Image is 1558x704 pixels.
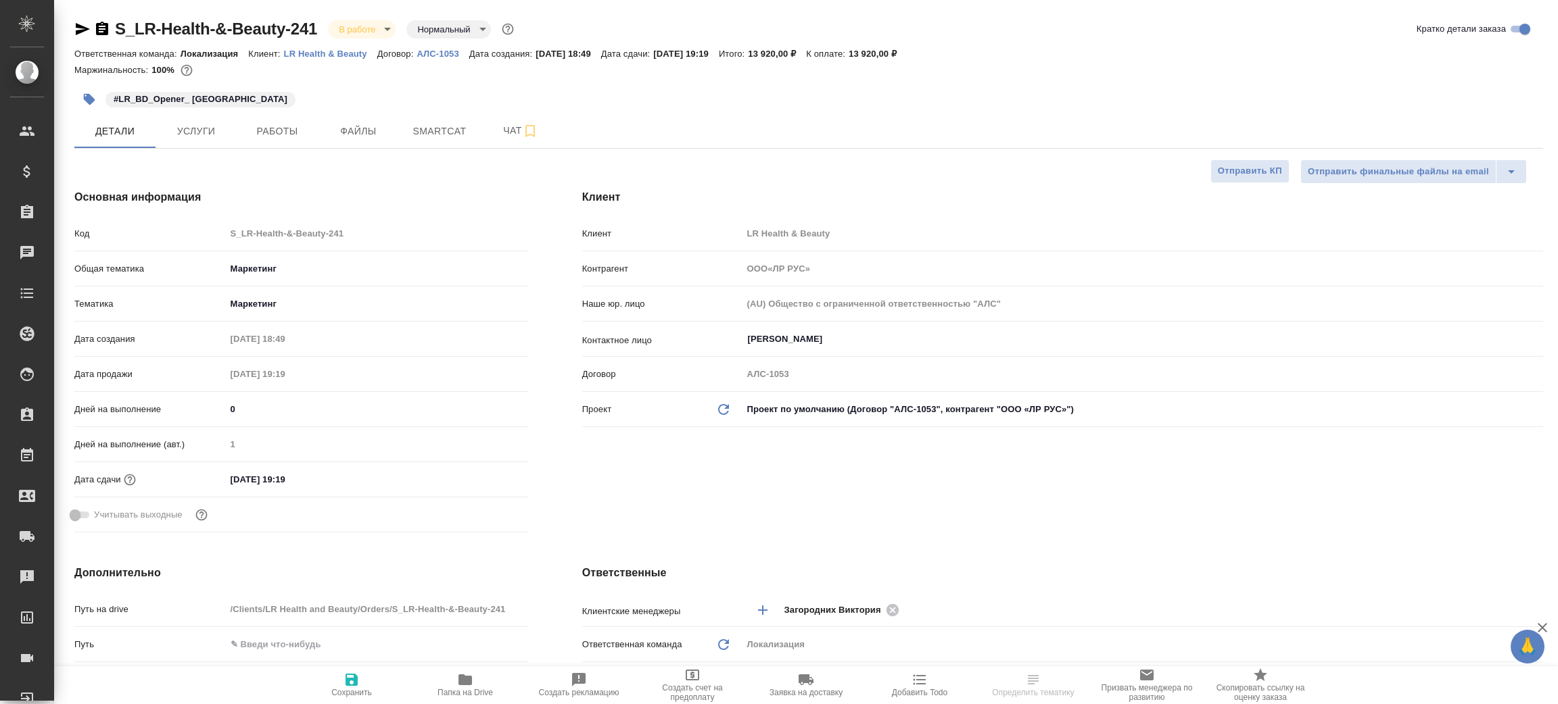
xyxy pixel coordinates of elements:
div: Маркетинг [226,293,528,316]
span: Smartcat [407,123,472,140]
p: Клиентские менеджеры [582,605,742,618]
input: Пустое поле [226,599,528,619]
p: Клиент [582,227,742,241]
a: S_LR-Health-&-Beauty-241 [115,20,317,38]
p: Локализация [181,49,249,59]
p: Тематика [74,297,226,311]
button: Добавить тэг [74,84,104,114]
button: Создать счет на предоплату [636,666,749,704]
button: Добавить Todo [863,666,976,704]
span: Файлы [326,123,391,140]
button: Папка на Drive [408,666,522,704]
p: [DATE] 18:49 [536,49,601,59]
p: Контактное лицо [582,334,742,347]
p: #LR_BD_Opener_ [GEOGRAPHIC_DATA] [114,93,287,106]
span: Учитывать выходные [94,508,183,522]
div: В работе [406,20,490,39]
input: Пустое поле [742,294,1543,313]
button: Отправить финальные файлы на email [1300,159,1496,184]
span: Услуги [164,123,229,140]
button: 0.00 RUB; [178,61,195,79]
h4: Клиент [582,189,1543,205]
input: Пустое поле [742,224,1543,243]
p: 100% [151,65,178,75]
p: Дата создания [74,332,226,346]
button: Добавить менеджера [747,594,779,626]
span: Призвать менеджера по развитию [1098,683,1196,702]
span: Чат [488,122,553,139]
input: Пустое поле [742,364,1543,384]
button: Open [1536,609,1538,611]
button: Отправить КП [1210,159,1290,183]
p: Маржинальность: [74,65,151,75]
button: Определить тематику [976,666,1090,704]
h4: Основная информация [74,189,528,205]
input: Пустое поле [226,364,344,384]
input: Пустое поле [226,224,528,243]
button: Доп статусы указывают на важность/срочность заказа [499,20,517,38]
h4: Ответственные [582,565,1543,581]
span: Детали [82,123,147,140]
p: Общая тематика [74,262,226,276]
span: Добавить Todo [892,688,947,697]
p: Ответственная команда: [74,49,181,59]
p: 13 920,00 ₽ [748,49,806,59]
div: Локализация [742,633,1543,656]
span: Заявка на доставку [770,688,843,697]
button: Призвать менеджера по развитию [1090,666,1204,704]
a: АЛС-1053 [417,47,469,59]
span: Скопировать ссылку на оценку заказа [1212,683,1309,702]
button: Скопировать ссылку [94,21,110,37]
a: LR Health & Beauty [284,47,377,59]
span: Отправить КП [1218,164,1282,179]
p: Наше юр. лицо [582,297,742,311]
p: АЛС-1053 [417,49,469,59]
p: Договор: [377,49,417,59]
div: Загородних Виктория [784,601,903,618]
button: В работе [335,24,379,35]
input: Пустое поле [226,434,528,454]
button: Создать рекламацию [522,666,636,704]
input: ✎ Введи что-нибудь [226,634,528,654]
p: Договор [582,368,742,381]
p: Путь на drive [74,603,226,616]
input: Пустое поле [742,259,1543,278]
div: В работе [328,20,396,39]
p: Дней на выполнение [74,403,226,416]
input: ✎ Введи что-нибудь [226,399,528,419]
p: Дата сдачи: [601,49,653,59]
div: Проект по умолчанию (Договор "АЛС-1053", контрагент "ООО «ЛР РУС»") [742,398,1543,421]
p: [DATE] 19:19 [653,49,719,59]
button: 🙏 [1511,630,1544,663]
button: Если добавить услуги и заполнить их объемом, то дата рассчитается автоматически [121,471,139,488]
span: Определить тематику [992,688,1074,697]
button: Скопировать ссылку для ЯМессенджера [74,21,91,37]
span: Создать счет на предоплату [644,683,741,702]
p: LR Health & Beauty [284,49,377,59]
p: Дата сдачи [74,473,121,486]
p: Клиент: [248,49,283,59]
svg: Подписаться [522,123,538,139]
span: Загородних Виктория [784,603,889,617]
span: LR_BD_Opener_ Oberhausen [104,93,297,104]
input: ✎ Введи что-нибудь [226,470,344,489]
span: Сохранить [331,688,372,697]
p: Путь [74,638,226,651]
p: К оплате: [806,49,849,59]
span: Папка на Drive [438,688,493,697]
p: Проект [582,403,612,416]
p: Ответственная команда [582,638,682,651]
button: Open [1536,338,1538,341]
span: Работы [245,123,310,140]
span: Создать рекламацию [539,688,619,697]
div: Маркетинг [226,257,528,280]
button: Нормальный [413,24,474,35]
button: Выбери, если сб и вс нужно считать рабочими днями для выполнения заказа. [193,506,210,524]
p: Контрагент [582,262,742,276]
span: 🙏 [1516,632,1539,661]
span: Отправить финальные файлы на email [1308,164,1489,180]
p: Дней на выполнение (авт.) [74,438,226,451]
button: Скопировать ссылку на оценку заказа [1204,666,1317,704]
div: split button [1300,159,1527,184]
p: Дата продажи [74,368,226,381]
